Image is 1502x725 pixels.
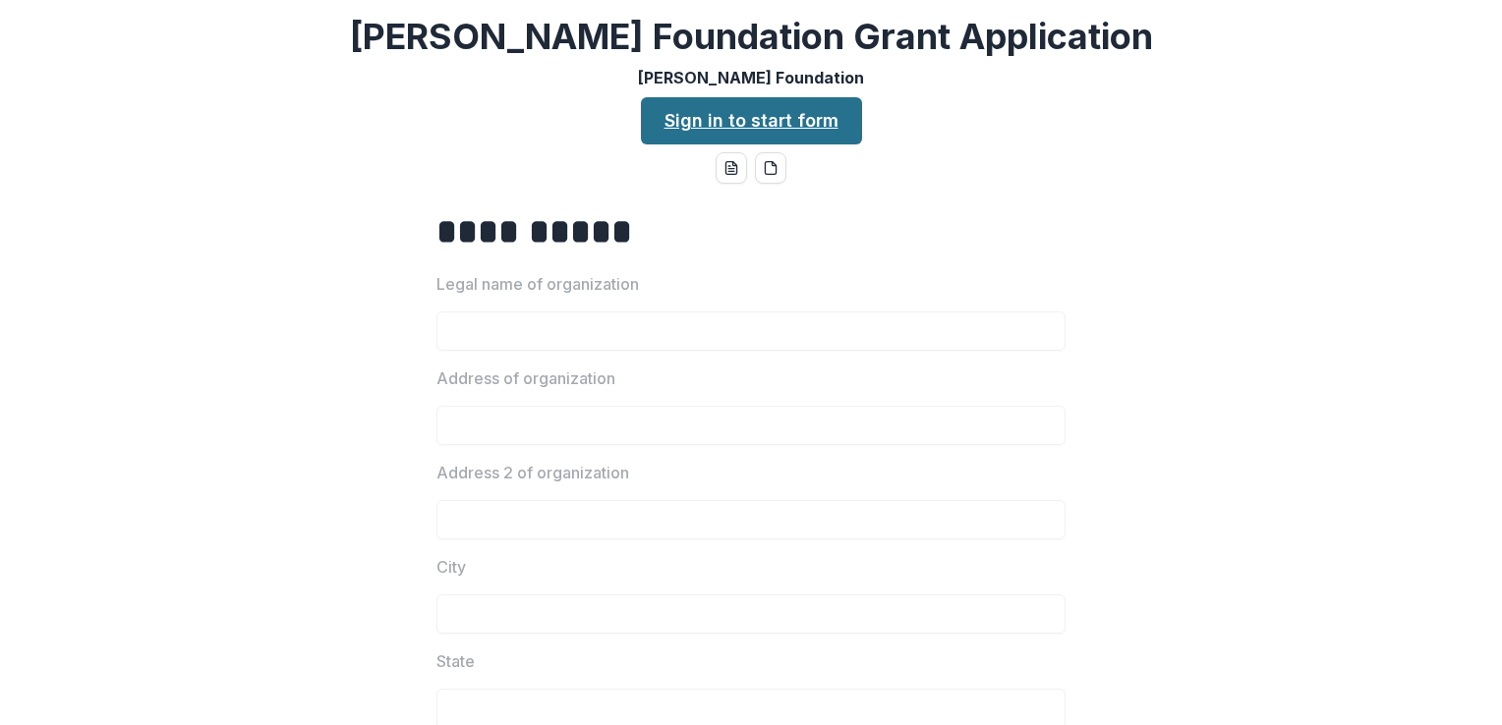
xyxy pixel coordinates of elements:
p: City [436,555,466,579]
p: Legal name of organization [436,272,639,296]
a: Sign in to start form [641,97,862,144]
p: Address of organization [436,366,615,390]
p: Address 2 of organization [436,461,629,484]
button: word-download [716,152,747,184]
button: pdf-download [755,152,786,184]
p: [PERSON_NAME] Foundation [638,66,864,89]
h2: [PERSON_NAME] Foundation Grant Application [350,16,1153,58]
p: State [436,649,475,673]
